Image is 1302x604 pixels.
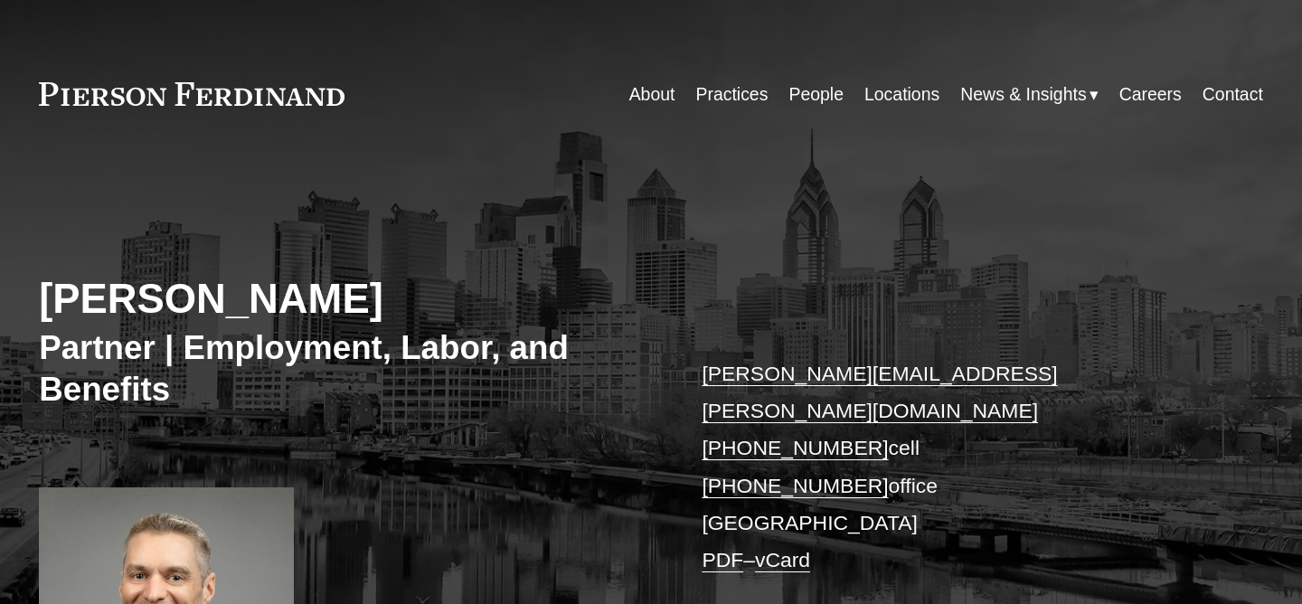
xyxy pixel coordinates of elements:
[629,77,675,112] a: About
[39,275,651,325] h2: [PERSON_NAME]
[695,77,768,112] a: Practices
[755,548,810,571] a: vCard
[702,548,743,571] a: PDF
[39,327,651,410] h3: Partner | Employment, Labor, and Benefits
[1203,77,1263,112] a: Contact
[702,362,1057,422] a: [PERSON_NAME][EMAIL_ADDRESS][PERSON_NAME][DOMAIN_NAME]
[788,77,844,112] a: People
[960,77,1098,112] a: folder dropdown
[702,436,888,459] a: [PHONE_NUMBER]
[864,77,939,112] a: Locations
[1119,77,1182,112] a: Careers
[702,474,888,497] a: [PHONE_NUMBER]
[960,79,1086,110] span: News & Insights
[702,355,1212,579] p: cell office [GEOGRAPHIC_DATA] –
